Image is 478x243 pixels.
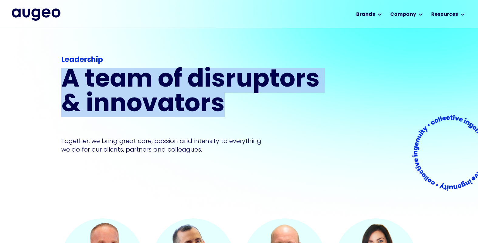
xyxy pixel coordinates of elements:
[61,68,324,117] h1: A team of disruptors & innovators
[12,9,60,21] img: Augeo's full logo in midnight blue.
[61,55,324,66] div: Leadership
[356,11,375,18] div: Brands
[61,137,270,154] p: Together, we bring great care, passion and intensity to everything we do for our clients, partner...
[390,11,416,18] div: Company
[12,9,60,21] a: home
[431,11,458,18] div: Resources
